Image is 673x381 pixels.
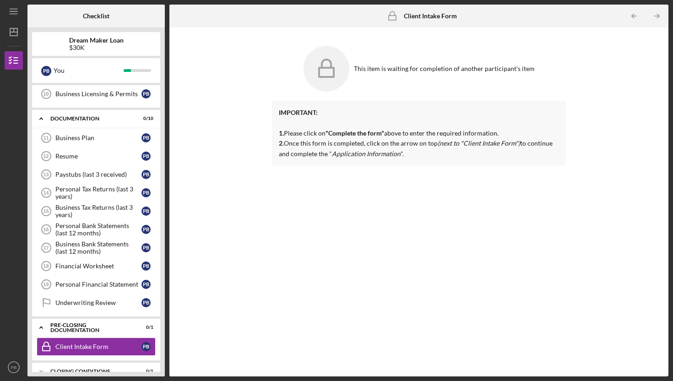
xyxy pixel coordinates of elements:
[43,190,49,196] tspan: 14
[69,37,124,44] b: Dream Maker Loan
[43,208,49,214] tspan: 15
[137,116,153,121] div: 0 / 10
[55,222,141,237] div: Personal Bank Statements (last 12 months)
[43,263,49,269] tspan: 18
[50,322,130,333] div: Pre-Closing Documentation
[137,369,153,374] div: 0 / 1
[55,281,141,288] div: Personal Financial Statement
[37,184,156,202] a: 14Personal Tax Returns (last 3 years)PB
[141,170,151,179] div: P B
[37,147,156,165] a: 12ResumePB
[37,275,156,294] a: 19Personal Financial StatementPB
[279,109,318,116] strong: IMPORTANT:
[50,116,130,121] div: Documentation
[55,204,141,218] div: Business Tax Returns (last 3 years)
[55,185,141,200] div: Personal Tax Returns (last 3 years)
[141,280,151,289] div: P B
[37,294,156,312] a: Underwriting ReviewPB
[43,135,49,141] tspan: 11
[5,358,23,376] button: PB
[37,337,156,356] a: Client Intake FormPB
[55,240,141,255] div: Business Bank Statements (last 12 months)
[43,91,49,97] tspan: 10
[69,44,124,51] div: $30K
[50,369,130,374] div: Closing Conditions
[55,262,141,270] div: Financial Worksheet
[137,325,153,330] div: 0 / 1
[141,298,151,307] div: P B
[43,245,49,250] tspan: 17
[55,152,141,160] div: Resume
[279,129,284,137] strong: 1.
[55,134,141,142] div: Business Plan
[11,365,17,370] text: PB
[141,152,151,161] div: P B
[43,153,49,159] tspan: 12
[37,257,156,275] a: 18Financial WorksheetPB
[54,63,124,78] div: You
[43,282,49,287] tspan: 19
[279,138,559,159] p: Once this form is completed, click on the arrow on top to continue and complete the " ".
[43,227,49,232] tspan: 16
[141,207,151,216] div: P B
[37,220,156,239] a: 16Personal Bank Statements (last 12 months)PB
[37,129,156,147] a: 11Business PlanPB
[141,342,151,351] div: P B
[141,188,151,197] div: P B
[332,150,401,158] em: Application Information
[141,89,151,98] div: P B
[37,165,156,184] a: 13Paystubs (last 3 received)PB
[55,299,141,306] div: Underwriting Review
[141,261,151,271] div: P B
[141,133,151,142] div: P B
[83,12,109,20] b: Checklist
[55,171,141,178] div: Paystubs (last 3 received)
[354,65,535,72] div: This item is waiting for completion of another participant's item
[404,12,457,20] b: Client Intake Form
[41,66,51,76] div: P B
[55,343,141,350] div: Client Intake Form
[141,243,151,252] div: P B
[43,172,49,177] tspan: 13
[438,139,520,147] em: (next to "Client Intake Form")
[141,225,151,234] div: P B
[279,108,559,138] p: Please click on above to enter the required information.
[326,129,384,137] strong: "Complete the form"
[55,90,141,98] div: Business Licensing & Permits
[37,202,156,220] a: 15Business Tax Returns (last 3 years)PB
[279,139,284,147] strong: 2.
[37,85,156,103] a: 10Business Licensing & PermitsPB
[37,239,156,257] a: 17Business Bank Statements (last 12 months)PB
